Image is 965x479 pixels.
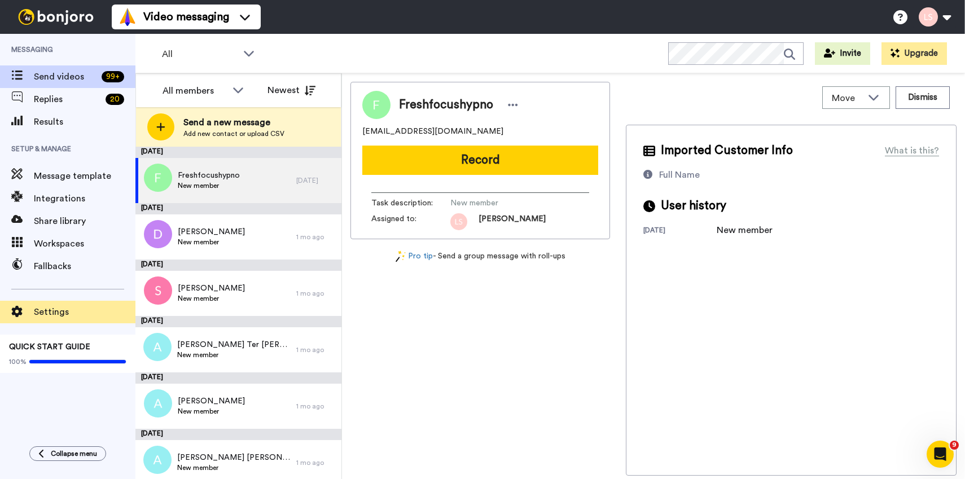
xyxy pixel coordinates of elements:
span: [PERSON_NAME] [479,213,546,230]
img: d.png [144,220,172,248]
div: - Send a group message with roll-ups [350,251,610,262]
img: Profile Image [362,91,391,119]
div: What is this? [885,144,939,157]
span: Message template [34,169,135,183]
img: ls.png [450,213,467,230]
img: a.png [143,333,172,361]
span: 100% [9,357,27,366]
span: New member [177,463,291,472]
div: [DATE] [296,176,336,185]
span: New member [178,181,240,190]
span: New member [177,350,291,359]
div: [DATE] [643,226,717,237]
span: Share library [34,214,135,228]
span: New member [450,197,558,209]
img: f.png [144,164,172,192]
div: New member [717,223,773,237]
span: Settings [34,305,135,319]
div: 1 mo ago [296,232,336,241]
span: [PERSON_NAME] Ter [PERSON_NAME] [177,339,291,350]
iframe: Intercom live chat [927,441,954,468]
div: [DATE] [135,260,341,271]
div: 1 mo ago [296,458,336,467]
span: Freshfocushypno [399,96,493,113]
div: 1 mo ago [296,402,336,411]
div: [DATE] [135,429,341,440]
span: [PERSON_NAME] [178,395,245,407]
img: bj-logo-header-white.svg [14,9,98,25]
span: Fallbacks [34,260,135,273]
span: Assigned to: [371,213,450,230]
span: Send a new message [183,116,284,129]
span: New member [178,238,245,247]
div: 1 mo ago [296,289,336,298]
div: 20 [106,94,124,105]
img: s.png [144,276,172,305]
div: [DATE] [135,203,341,214]
span: Video messaging [143,9,229,25]
span: Collapse menu [51,449,97,458]
span: All [162,47,238,61]
span: [PERSON_NAME] [178,226,245,238]
span: New member [178,407,245,416]
img: a.png [143,446,172,474]
a: Pro tip [396,251,433,262]
span: Integrations [34,192,135,205]
div: 1 mo ago [296,345,336,354]
span: Move [832,91,862,105]
img: vm-color.svg [119,8,137,26]
span: User history [661,197,726,214]
span: Workspaces [34,237,135,251]
span: Send videos [34,70,97,84]
span: Results [34,115,135,129]
div: [DATE] [135,372,341,384]
div: Full Name [659,168,700,182]
button: Newest [259,79,324,102]
div: [DATE] [135,147,341,158]
span: Imported Customer Info [661,142,793,159]
span: New member [178,294,245,303]
span: 9 [950,441,959,450]
button: Upgrade [881,42,947,65]
span: Freshfocushypno [178,170,240,181]
div: 99 + [102,71,124,82]
button: Collapse menu [29,446,106,461]
span: QUICK START GUIDE [9,343,90,351]
div: [DATE] [135,316,341,327]
span: Replies [34,93,101,106]
img: a.png [144,389,172,418]
button: Invite [815,42,870,65]
span: [PERSON_NAME] [178,283,245,294]
button: Record [362,146,598,175]
div: All members [163,84,227,98]
span: Task description : [371,197,450,209]
span: [EMAIL_ADDRESS][DOMAIN_NAME] [362,126,503,137]
img: magic-wand.svg [396,251,406,262]
span: [PERSON_NAME] [PERSON_NAME] [177,452,291,463]
span: Add new contact or upload CSV [183,129,284,138]
button: Dismiss [896,86,950,109]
